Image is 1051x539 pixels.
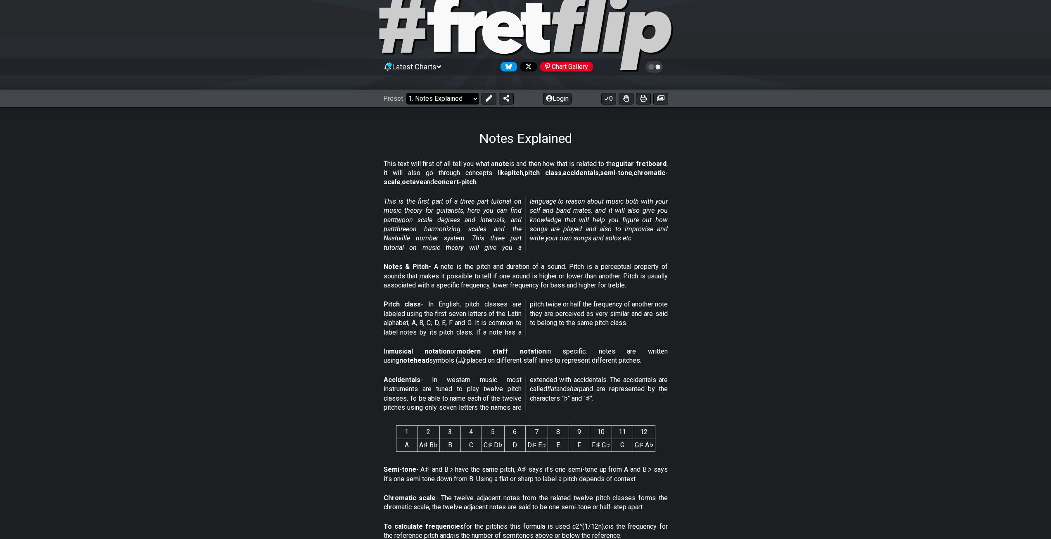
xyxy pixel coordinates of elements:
[543,93,572,104] button: Login
[406,93,479,104] select: Preset
[389,347,451,355] strong: musical notation
[383,95,403,102] span: Preset
[482,93,496,104] button: Edit Preset
[548,426,569,439] th: 8
[384,375,668,413] p: - In western music most instruments are tuned to play twelve pitch classes. To be able to name ea...
[636,93,651,104] button: Print
[567,385,583,393] em: sharp
[384,347,668,366] p: In or in specific, notes are written using symbols (𝅝 𝅗𝅥 𝅘𝅥 𝅘𝅥𝅮) placed on different staff lines to r...
[537,62,593,71] a: #fretflip at Pinterest
[395,225,409,233] span: three
[569,426,590,439] th: 9
[384,262,668,290] p: - A note is the pitch and duration of a sound. Pitch is a perceptual property of sounds that make...
[384,300,668,337] p: - In English, pitch classes are labeled using the first seven letters of the Latin alphabet, A, B...
[612,439,633,451] td: G
[439,426,460,439] th: 3
[434,178,477,186] strong: concert-pitch
[517,62,537,71] a: Follow #fretflip at X
[619,93,633,104] button: Toggle Dexterity for all fretkits
[417,426,439,439] th: 2
[563,169,599,177] strong: accidentals
[417,439,439,451] td: A♯ B♭
[504,426,525,439] th: 6
[402,178,424,186] strong: octave
[399,356,429,364] strong: notehead
[384,465,668,484] p: - A♯ and B♭ have the same pitch, A♯ says it's one semi-tone up from A and B♭ says it's one semi t...
[547,385,556,393] em: flat
[384,522,464,530] strong: To calculate frequencies
[460,439,482,451] td: C
[504,439,525,451] td: D
[384,494,436,502] strong: Chromatic scale
[508,169,523,177] strong: pitch
[384,300,421,308] strong: Pitch class
[569,439,590,451] td: F
[482,426,504,439] th: 5
[495,160,509,168] strong: note
[615,160,667,168] strong: guitar fretboard
[633,439,655,451] td: G♯ A♭
[384,376,420,384] strong: Accidentals
[590,439,612,451] td: F♯ G♭
[392,62,437,71] span: Latest Charts
[384,465,416,473] strong: Semi-tone
[601,93,616,104] button: 0
[525,426,548,439] th: 7
[396,426,417,439] th: 1
[633,426,655,439] th: 12
[479,131,572,146] h1: Notes Explained
[653,93,668,104] button: Create image
[612,426,633,439] th: 11
[460,426,482,439] th: 4
[384,159,668,187] p: This text will first of all tell you what a is and then how that is related to the , it will also...
[540,62,593,71] div: Chart Gallery
[439,439,460,451] td: B
[396,439,417,451] td: A
[395,216,406,224] span: two
[605,522,608,530] em: c
[590,426,612,439] th: 10
[499,93,514,104] button: Share Preset
[548,439,569,451] td: E
[384,263,429,271] strong: Notes & Pitch
[524,169,562,177] strong: pitch class
[482,439,504,451] td: C♯ D♭
[497,62,517,71] a: Follow #fretflip at Bluesky
[456,347,546,355] strong: modern staff notation
[384,197,668,252] em: This is the first part of a three part tutorial on music theory for guitarists, here you can find...
[600,169,632,177] strong: semi-tone
[525,439,548,451] td: D♯ E♭
[384,494,668,512] p: - The twelve adjacent notes from the related twelve pitch classes forms the chromatic scale, the ...
[650,63,659,71] span: Toggle light / dark theme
